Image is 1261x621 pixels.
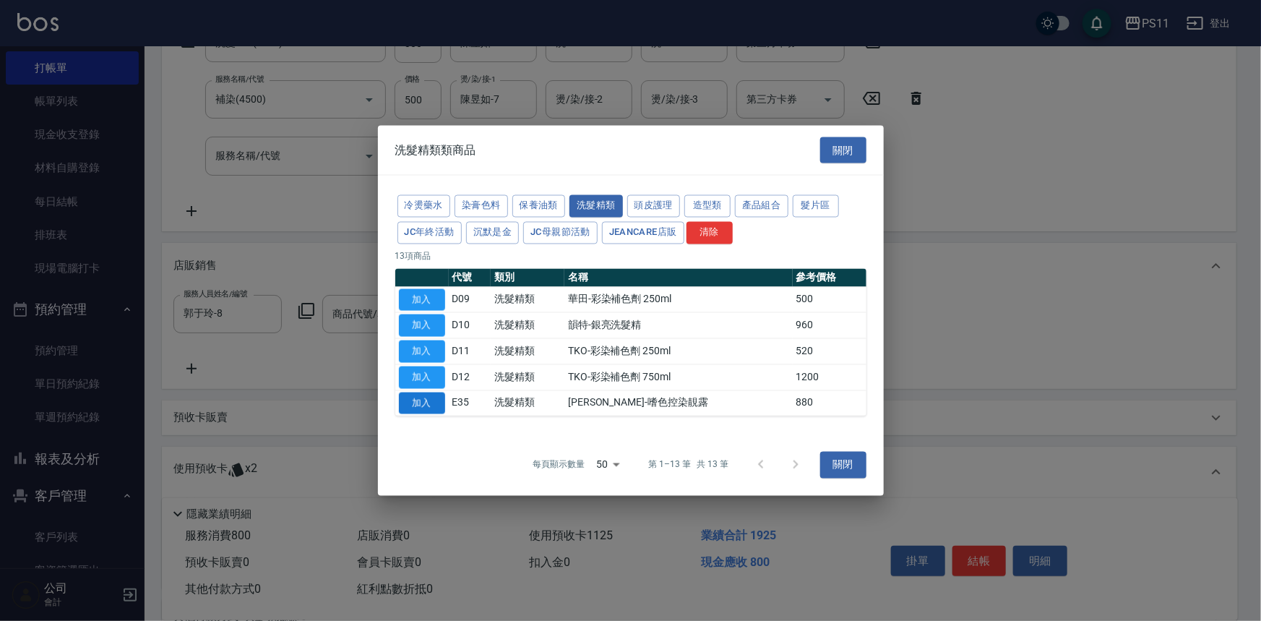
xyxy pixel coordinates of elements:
[449,287,491,313] td: D09
[564,364,793,390] td: TKO-彩染補色劑 750ml
[820,137,866,163] button: 關閉
[449,364,491,390] td: D12
[399,288,445,311] button: 加入
[449,268,491,287] th: 代號
[627,195,681,218] button: 頭皮護理
[399,392,445,414] button: 加入
[491,268,564,287] th: 類別
[590,445,625,484] div: 50
[793,390,866,416] td: 880
[793,195,839,218] button: 髮片區
[793,268,866,287] th: 參考價格
[648,458,728,471] p: 第 1–13 筆 共 13 筆
[397,221,462,244] button: JC年終活動
[735,195,788,218] button: 產品組合
[687,221,733,244] button: 清除
[569,195,623,218] button: 洗髮精類
[455,195,508,218] button: 染膏色料
[512,195,566,218] button: 保養油類
[684,195,731,218] button: 造型類
[399,341,445,363] button: 加入
[793,338,866,364] td: 520
[602,221,684,244] button: JeanCare店販
[449,390,491,416] td: E35
[397,195,451,218] button: 冷燙藥水
[564,287,793,313] td: 華田-彩染補色劑 250ml
[491,390,564,416] td: 洗髮精類
[491,338,564,364] td: 洗髮精類
[564,312,793,338] td: 韻特-銀亮洗髮精
[523,221,598,244] button: JC母親節活動
[793,287,866,313] td: 500
[793,312,866,338] td: 960
[399,366,445,388] button: 加入
[449,312,491,338] td: D10
[820,452,866,479] button: 關閉
[399,314,445,337] button: 加入
[395,249,866,262] p: 13 項商品
[491,364,564,390] td: 洗髮精類
[466,221,520,244] button: 沉默是金
[564,390,793,416] td: [PERSON_NAME]-嗜色控染靚露
[491,287,564,313] td: 洗髮精類
[564,268,793,287] th: 名稱
[491,312,564,338] td: 洗髮精類
[533,458,585,471] p: 每頁顯示數量
[395,142,476,157] span: 洗髮精類類商品
[564,338,793,364] td: TKO-彩染補色劑 250ml
[793,364,866,390] td: 1200
[449,338,491,364] td: D11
